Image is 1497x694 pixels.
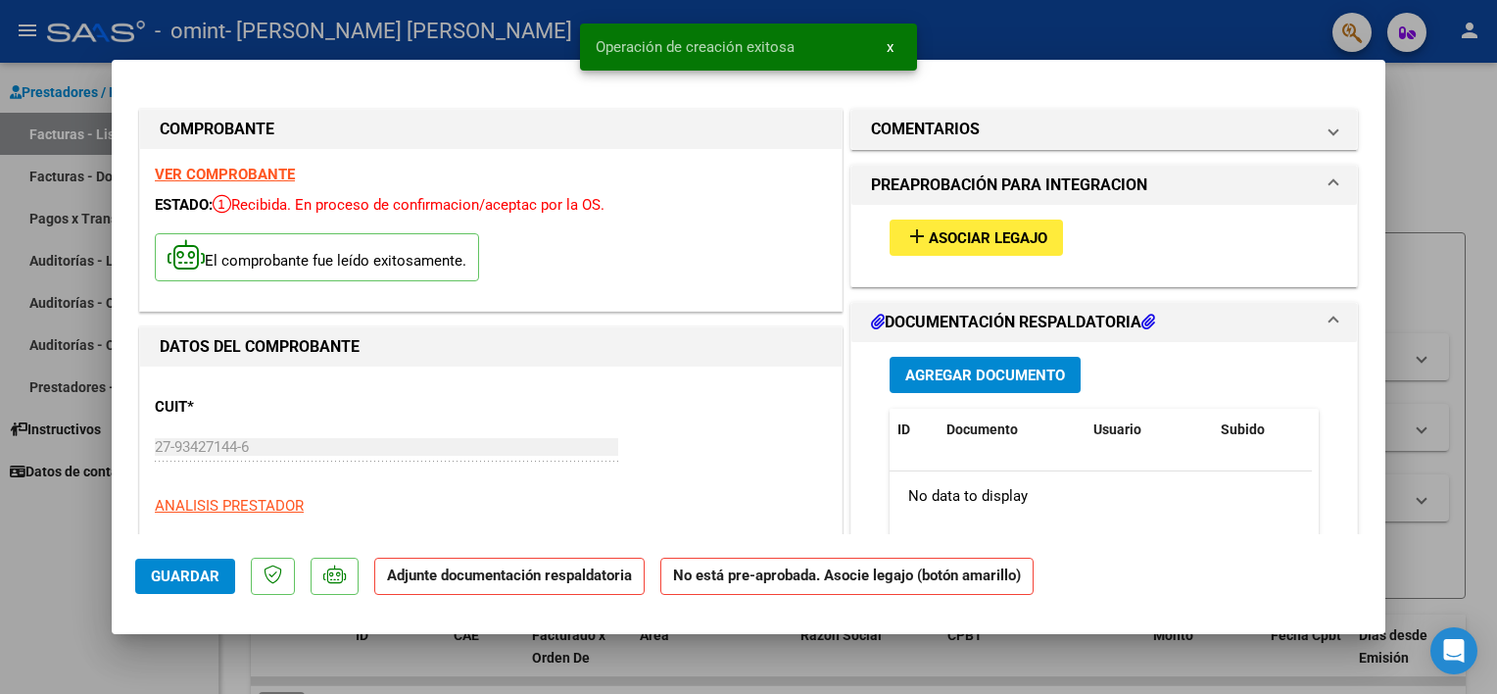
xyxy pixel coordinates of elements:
span: x [887,38,893,56]
span: Recibida. En proceso de confirmacion/aceptac por la OS. [213,196,604,214]
h1: COMENTARIOS [871,118,980,141]
mat-expansion-panel-header: DOCUMENTACIÓN RESPALDATORIA [851,303,1357,342]
button: Guardar [135,559,235,594]
button: x [871,29,909,65]
button: Agregar Documento [890,357,1081,393]
span: Asociar Legajo [929,229,1047,247]
span: Subido [1221,421,1265,437]
span: ESTADO: [155,196,213,214]
div: Open Intercom Messenger [1430,627,1477,674]
span: Operación de creación exitosa [596,37,795,57]
datatable-header-cell: Subido [1213,409,1311,451]
div: PREAPROBACIÓN PARA INTEGRACION [851,205,1357,286]
span: Guardar [151,568,219,585]
datatable-header-cell: ID [890,409,939,451]
p: CUIT [155,396,357,419]
mat-icon: add [905,224,929,248]
span: ID [897,421,910,437]
strong: Adjunte documentación respaldatoria [387,567,632,584]
strong: No está pre-aprobada. Asocie legajo (botón amarillo) [660,558,1034,596]
p: [PERSON_NAME] [PERSON_NAME] [155,531,827,554]
h1: DOCUMENTACIÓN RESPALDATORIA [871,311,1155,334]
strong: COMPROBANTE [160,120,274,138]
datatable-header-cell: Usuario [1086,409,1213,451]
a: VER COMPROBANTE [155,166,295,183]
button: Asociar Legajo [890,220,1063,256]
datatable-header-cell: Documento [939,409,1086,451]
span: Agregar Documento [905,367,1065,384]
span: Usuario [1093,421,1141,437]
p: El comprobante fue leído exitosamente. [155,233,479,281]
span: Documento [946,421,1018,437]
mat-expansion-panel-header: COMENTARIOS [851,110,1357,149]
h1: PREAPROBACIÓN PARA INTEGRACION [871,173,1147,197]
datatable-header-cell: Acción [1311,409,1409,451]
span: ANALISIS PRESTADOR [155,497,304,515]
mat-expansion-panel-header: PREAPROBACIÓN PARA INTEGRACION [851,166,1357,205]
div: No data to display [890,471,1312,520]
strong: DATOS DEL COMPROBANTE [160,337,360,356]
